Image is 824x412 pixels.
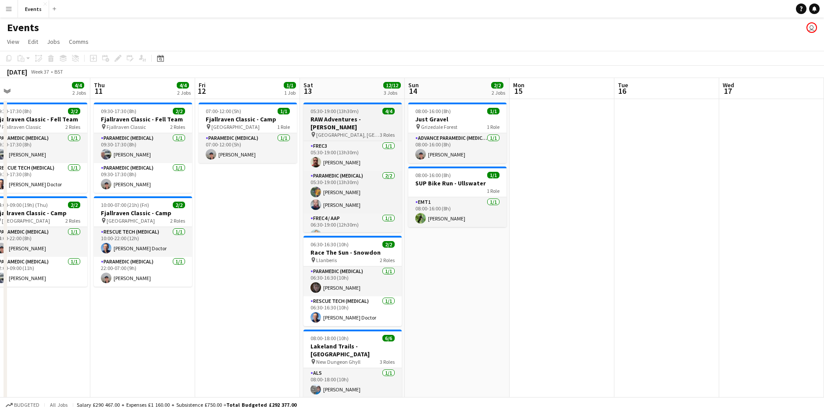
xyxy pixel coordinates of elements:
a: Comms [65,36,92,47]
div: BST [54,68,63,75]
span: Edit [28,38,38,46]
div: Salary £290 467.00 + Expenses £1 160.00 + Subsistence £750.00 = [77,401,296,408]
span: Jobs [47,38,60,46]
a: Jobs [43,36,64,47]
a: Edit [25,36,42,47]
span: Comms [69,38,89,46]
span: Week 37 [29,68,51,75]
button: Events [18,0,49,18]
div: [DATE] [7,67,27,76]
app-user-avatar: Paul Wilmore [806,22,817,33]
span: Total Budgeted £292 377.00 [226,401,296,408]
span: View [7,38,19,46]
h1: Events [7,21,39,34]
span: Budgeted [14,402,39,408]
button: Budgeted [4,400,41,410]
a: View [4,36,23,47]
span: All jobs [48,401,69,408]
